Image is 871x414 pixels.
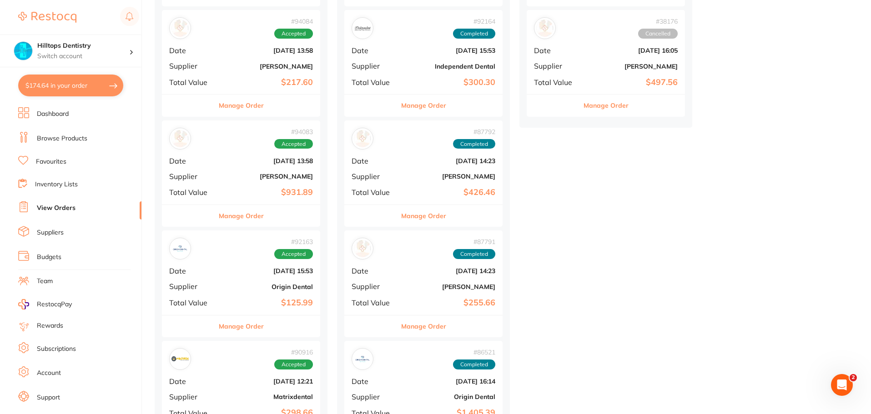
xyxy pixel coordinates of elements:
span: Accepted [274,359,313,369]
b: [DATE] 13:58 [222,47,313,54]
span: Total Value [169,299,215,307]
span: # 94083 [274,128,313,135]
span: RestocqPay [37,300,72,309]
span: Supplier [352,62,397,70]
img: RestocqPay [18,299,29,309]
span: Completed [453,249,495,259]
a: Budgets [37,253,61,262]
span: Date [169,157,215,165]
span: # 92163 [274,238,313,245]
b: [DATE] 15:53 [222,267,313,274]
div: Adam Dental#94084AcceptedDate[DATE] 13:58Supplier[PERSON_NAME]Total Value$217.60Manage Order [162,10,320,117]
button: $174.64 in your order [18,75,123,96]
img: Origin Dental [354,350,371,368]
button: Manage Order [401,95,446,116]
img: Origin Dental [171,240,189,257]
span: Supplier [169,282,215,290]
a: Rewards [37,321,63,330]
span: Total Value [352,299,397,307]
h4: Hilltops Dentistry [37,41,129,50]
span: Total Value [534,78,579,86]
b: $497.56 [587,78,678,87]
img: Adam Dental [536,20,554,37]
span: Supplier [169,62,215,70]
span: Date [352,267,397,275]
button: Manage Order [401,205,446,227]
span: Completed [453,29,495,39]
button: Manage Order [219,95,264,116]
b: [DATE] 13:58 [222,157,313,165]
b: $217.60 [222,78,313,87]
b: [PERSON_NAME] [222,173,313,180]
a: RestocqPay [18,299,72,309]
span: Supplier [534,62,579,70]
span: Date [534,46,579,55]
a: Team [37,277,53,286]
div: Origin Dental#92163AcceptedDate[DATE] 15:53SupplierOrigin DentalTotal Value$125.99Manage Order [162,230,320,337]
a: Favourites [36,157,66,166]
span: Date [352,46,397,55]
b: [DATE] 16:14 [404,378,495,385]
b: Matrixdental [222,393,313,400]
button: Manage Order [584,95,629,116]
span: Date [169,377,215,385]
span: Supplier [169,393,215,401]
span: Total Value [352,188,397,196]
b: [DATE] 14:23 [404,267,495,274]
span: Date [169,267,215,275]
img: Hilltops Dentistry [14,42,32,60]
b: Origin Dental [404,393,495,400]
b: [DATE] 12:21 [222,378,313,385]
span: Supplier [352,282,397,290]
b: $125.99 [222,298,313,308]
b: [PERSON_NAME] [404,283,495,290]
a: Browse Products [37,134,87,143]
span: # 86521 [453,349,495,356]
b: [PERSON_NAME] [404,173,495,180]
span: # 90916 [274,349,313,356]
a: Support [37,393,60,402]
span: Completed [453,139,495,149]
img: Henry Schein Halas [171,130,189,147]
span: Accepted [274,139,313,149]
b: $255.66 [404,298,495,308]
a: Restocq Logo [18,7,76,28]
span: Cancelled [638,29,678,39]
span: Total Value [169,188,215,196]
span: 2 [850,374,857,381]
span: # 92164 [453,18,495,25]
b: $300.30 [404,78,495,87]
img: Independent Dental [354,20,371,37]
img: Adam Dental [171,20,189,37]
a: Account [37,369,61,378]
a: Suppliers [37,228,64,237]
span: Completed [453,359,495,369]
span: Date [169,46,215,55]
b: [PERSON_NAME] [587,63,678,70]
button: Manage Order [401,315,446,337]
a: View Orders [37,204,76,213]
iframe: Intercom live chat [831,374,853,396]
b: $426.46 [404,188,495,197]
a: Dashboard [37,110,69,119]
b: $931.89 [222,188,313,197]
span: Accepted [274,249,313,259]
span: # 38176 [638,18,678,25]
img: Restocq Logo [18,12,76,23]
button: Manage Order [219,205,264,227]
span: Supplier [169,172,215,180]
span: Supplier [352,172,397,180]
span: # 94084 [274,18,313,25]
a: Subscriptions [37,344,76,354]
a: Inventory Lists [35,180,78,189]
b: Independent Dental [404,63,495,70]
b: Origin Dental [222,283,313,290]
img: Henry Schein Halas [354,130,371,147]
button: Manage Order [219,315,264,337]
b: [PERSON_NAME] [222,63,313,70]
img: Adam Dental [354,240,371,257]
b: [DATE] 15:53 [404,47,495,54]
span: Date [352,377,397,385]
span: Total Value [352,78,397,86]
span: Total Value [169,78,215,86]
